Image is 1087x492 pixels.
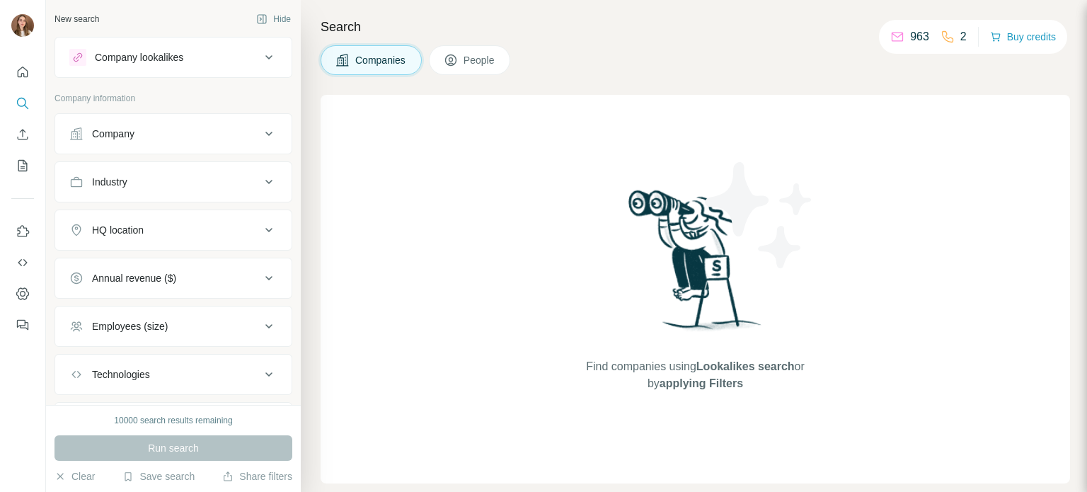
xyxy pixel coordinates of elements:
[222,469,292,484] button: Share filters
[55,117,292,151] button: Company
[54,92,292,105] p: Company information
[114,414,232,427] div: 10000 search results remaining
[11,122,34,147] button: Enrich CSV
[55,309,292,343] button: Employees (size)
[246,8,301,30] button: Hide
[582,358,808,392] span: Find companies using or by
[910,28,929,45] p: 963
[55,165,292,199] button: Industry
[622,186,769,344] img: Surfe Illustration - Woman searching with binoculars
[92,319,168,333] div: Employees (size)
[122,469,195,484] button: Save search
[92,271,176,285] div: Annual revenue ($)
[11,281,34,307] button: Dashboard
[54,13,99,25] div: New search
[55,357,292,391] button: Technologies
[92,223,144,237] div: HQ location
[11,59,34,85] button: Quick start
[11,91,34,116] button: Search
[54,469,95,484] button: Clear
[960,28,967,45] p: 2
[92,367,150,382] div: Technologies
[11,250,34,275] button: Use Surfe API
[355,53,407,67] span: Companies
[990,27,1056,47] button: Buy credits
[11,153,34,178] button: My lists
[464,53,496,67] span: People
[11,312,34,338] button: Feedback
[55,261,292,295] button: Annual revenue ($)
[11,14,34,37] img: Avatar
[660,377,743,389] span: applying Filters
[321,17,1070,37] h4: Search
[696,360,795,372] span: Lookalikes search
[95,50,183,64] div: Company lookalikes
[55,40,292,74] button: Company lookalikes
[11,219,34,244] button: Use Surfe on LinkedIn
[92,175,127,189] div: Industry
[55,213,292,247] button: HQ location
[92,127,134,141] div: Company
[696,151,823,279] img: Surfe Illustration - Stars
